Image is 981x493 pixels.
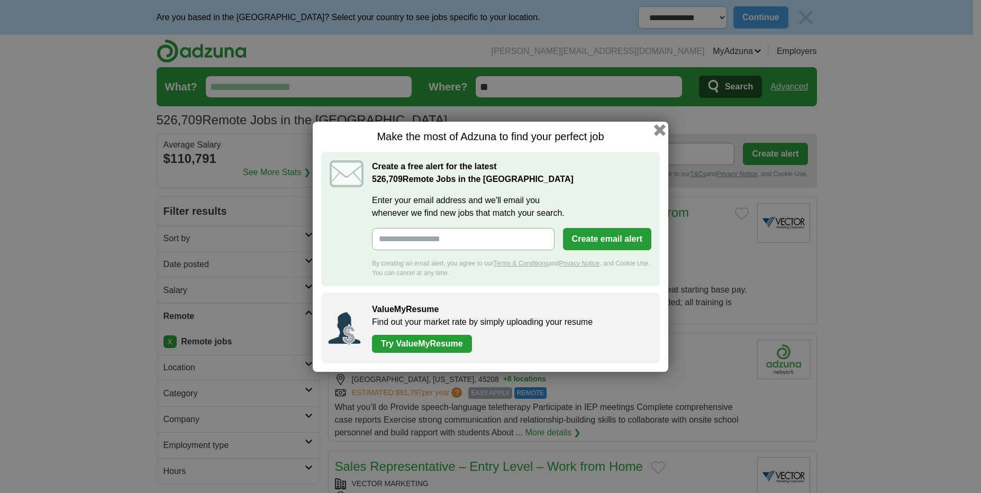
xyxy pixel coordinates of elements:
div: By creating an email alert, you agree to our and , and Cookie Use. You can cancel at any time. [372,259,651,278]
a: Try ValueMyResume [372,335,472,353]
img: icon_email.svg [330,160,364,187]
label: Enter your email address and we'll email you whenever we find new jobs that match your search. [372,194,651,220]
a: Terms & Conditions [493,260,548,267]
h2: Create a free alert for the latest [372,160,651,186]
p: Find out your market rate by simply uploading your resume [372,316,649,328]
a: Privacy Notice [559,260,600,267]
strong: Remote Jobs in the [GEOGRAPHIC_DATA] [372,175,574,184]
h2: ValueMyResume [372,303,649,316]
span: 526,709 [372,173,403,186]
h1: Make the most of Adzuna to find your perfect job [321,130,660,143]
button: Create email alert [563,228,651,250]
